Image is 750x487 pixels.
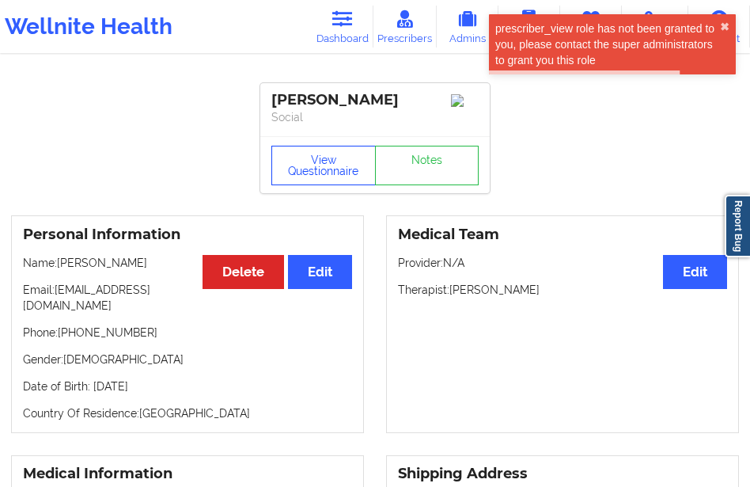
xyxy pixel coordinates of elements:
[203,255,284,289] button: Delete
[375,146,479,185] a: Notes
[495,21,720,68] div: prescriber_view role has not been granted to you, please contact the super administrators to gran...
[23,226,352,244] h3: Personal Information
[23,405,352,421] p: Country Of Residence: [GEOGRAPHIC_DATA]
[288,255,352,289] button: Edit
[725,195,750,257] a: Report Bug
[398,282,727,298] p: Therapist: [PERSON_NAME]
[23,352,352,367] p: Gender: [DEMOGRAPHIC_DATA]
[23,325,352,341] p: Phone: [PHONE_NUMBER]
[663,255,727,289] button: Edit
[688,6,750,48] a: Account
[398,226,727,244] h3: Medical Team
[720,21,729,33] button: close
[437,6,498,48] a: Admins
[271,146,376,185] button: View Questionnaire
[560,6,622,48] a: Therapists
[622,6,688,48] a: Medications
[398,465,727,483] h3: Shipping Address
[312,6,373,48] a: Dashboard
[271,109,479,125] p: Social
[498,6,560,48] a: Coaches
[23,465,352,483] h3: Medical Information
[23,379,352,394] p: Date of Birth: [DATE]
[451,94,479,107] img: Image%2Fplaceholer-image.png
[373,6,437,48] a: Prescribers
[398,255,727,271] p: Provider: N/A
[23,255,352,271] p: Name: [PERSON_NAME]
[271,91,479,109] div: [PERSON_NAME]
[23,282,352,314] p: Email: [EMAIL_ADDRESS][DOMAIN_NAME]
